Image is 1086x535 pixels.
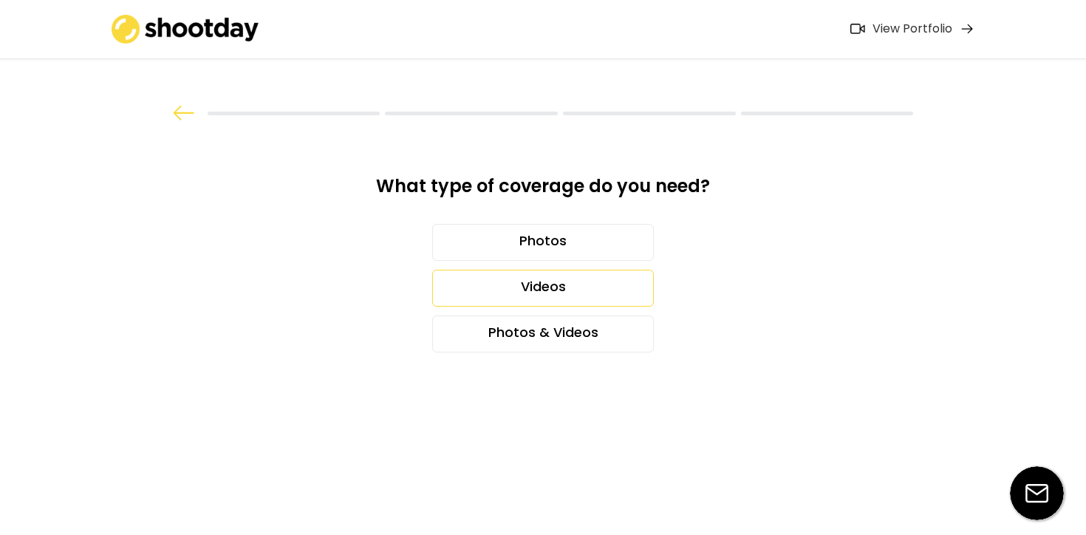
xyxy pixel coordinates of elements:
img: shootday_logo.png [112,15,259,44]
div: View Portfolio [872,21,952,37]
div: Photos [432,224,654,261]
div: What type of coverage do you need? [342,174,744,209]
img: email-icon%20%281%29.svg [1010,466,1064,520]
img: Icon%20feather-video%402x.png [850,24,865,34]
div: Videos [432,270,654,307]
img: arrow%20back.svg [173,106,195,120]
div: Photos & Videos [432,316,654,352]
